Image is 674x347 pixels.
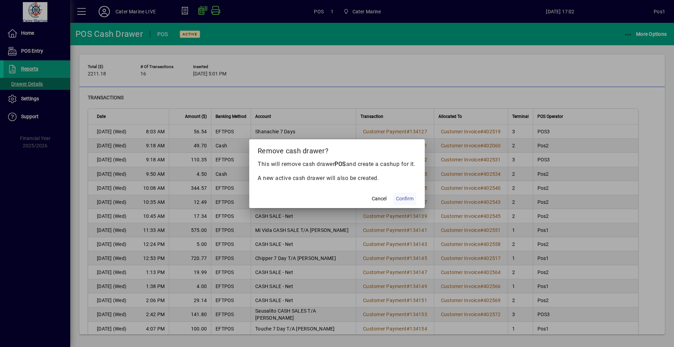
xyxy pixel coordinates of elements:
button: Confirm [393,193,416,205]
span: Cancel [372,195,386,202]
p: A new active cash drawer will also be created. [258,174,416,182]
span: Confirm [396,195,414,202]
p: This will remove cash drawer and create a cashup for it. [258,160,416,168]
button: Cancel [368,193,390,205]
b: POS [335,161,346,167]
h2: Remove cash drawer? [249,139,425,160]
